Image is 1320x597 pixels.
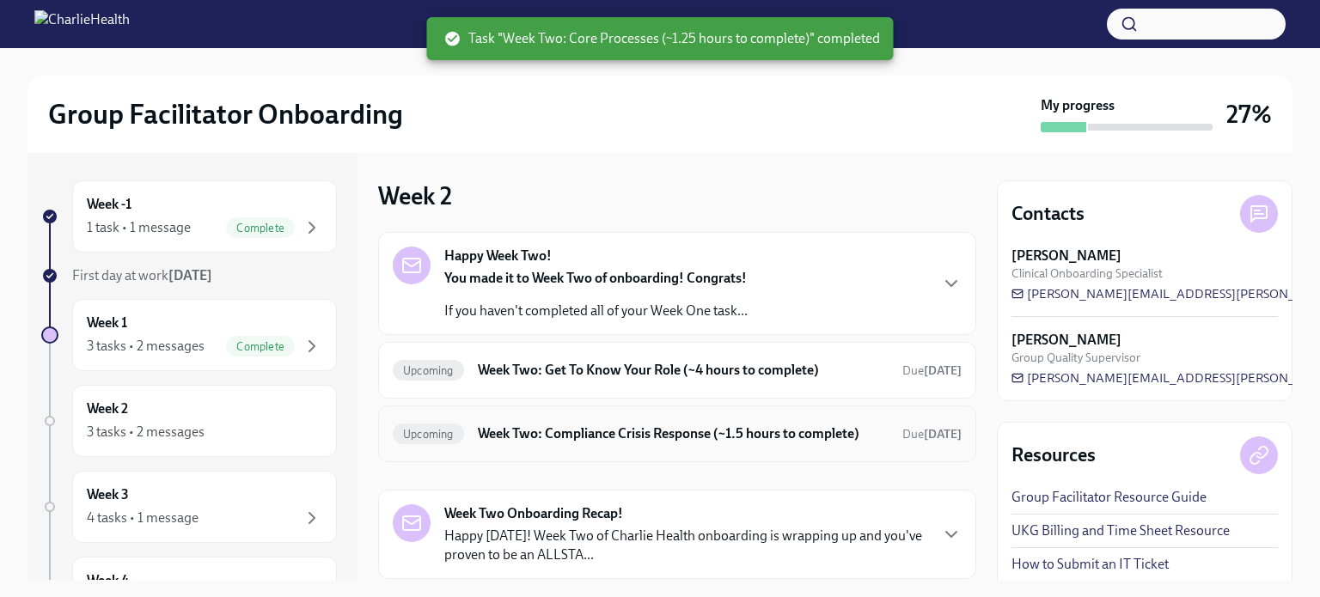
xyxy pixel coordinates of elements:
span: Upcoming [393,428,464,441]
div: 1 task • 1 message [87,218,191,237]
span: Complete [226,340,295,353]
h4: Resources [1011,442,1096,468]
strong: [PERSON_NAME] [1011,331,1121,350]
strong: [DATE] [924,363,962,378]
a: Week -11 task • 1 messageComplete [41,180,337,253]
span: September 16th, 2025 07:00 [902,362,962,379]
div: 3 tasks • 2 messages [87,423,205,442]
a: Week 34 tasks • 1 message [41,471,337,543]
a: Week 13 tasks • 2 messagesComplete [41,299,337,371]
img: CharlieHealth [34,10,130,38]
h6: Week 2 [87,399,128,418]
strong: [DATE] [924,427,962,442]
a: First day at work[DATE] [41,266,337,285]
span: Task "Week Two: Core Processes (~1.25 hours to complete)" completed [444,29,880,48]
a: How to Submit an IT Ticket [1011,555,1169,574]
span: Due [902,363,962,378]
h6: Week 3 [87,485,129,504]
strong: You made it to Week Two of onboarding! Congrats! [444,270,747,286]
strong: My progress [1041,96,1115,115]
h3: Week 2 [378,180,452,211]
span: Due [902,427,962,442]
div: 4 tasks • 1 message [87,509,199,527]
strong: Happy Week Two! [444,247,552,265]
h4: Contacts [1011,201,1085,227]
strong: Week Two Onboarding Recap! [444,504,623,523]
p: If you haven't completed all of your Week One task... [444,302,748,320]
a: UKG Billing and Time Sheet Resource [1011,521,1230,540]
h3: 27% [1226,99,1272,130]
span: First day at work [72,267,212,283]
h6: Week Two: Compliance Crisis Response (~1.5 hours to complete) [478,424,889,443]
strong: [PERSON_NAME] [1011,247,1121,265]
h6: Week -1 [87,195,131,214]
h6: Week 1 [87,314,127,332]
a: UpcomingWeek Two: Compliance Crisis Response (~1.5 hours to complete)Due[DATE] [393,420,962,448]
a: Week 23 tasks • 2 messages [41,385,337,457]
h2: Group Facilitator Onboarding [48,97,403,131]
span: Clinical Onboarding Specialist [1011,265,1163,282]
a: Group Facilitator Resource Guide [1011,488,1207,507]
div: 3 tasks • 2 messages [87,337,205,356]
span: Upcoming [393,364,464,377]
a: UpcomingWeek Two: Get To Know Your Role (~4 hours to complete)Due[DATE] [393,356,962,384]
h6: Week Two: Get To Know Your Role (~4 hours to complete) [478,361,889,380]
h6: Week 4 [87,571,129,590]
span: Complete [226,222,295,235]
span: September 16th, 2025 07:00 [902,426,962,442]
span: Group Quality Supervisor [1011,350,1140,366]
strong: [DATE] [168,267,212,283]
p: Happy [DATE]! Week Two of Charlie Health onboarding is wrapping up and you've proven to be an ALL... [444,527,927,564]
